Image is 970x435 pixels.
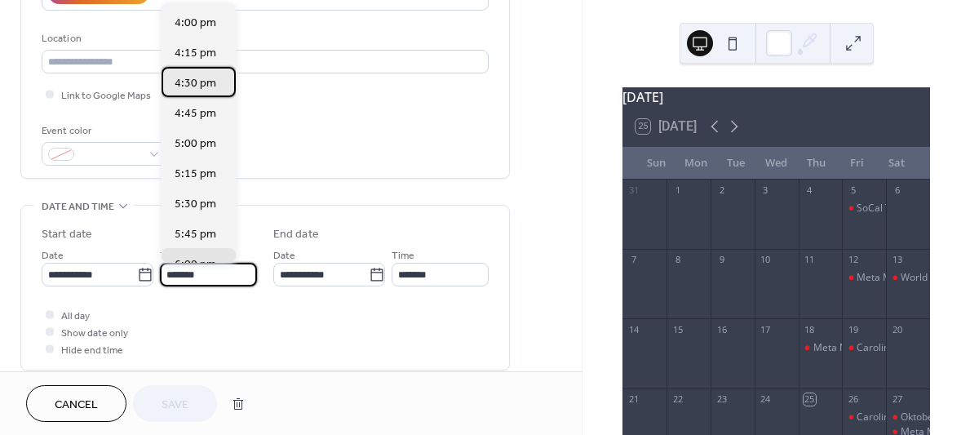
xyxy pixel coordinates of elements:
div: 10 [760,254,772,266]
div: 23 [715,393,728,406]
div: 4 [804,184,816,197]
div: 27 [891,393,903,406]
div: 17 [760,323,772,335]
div: 15 [671,323,684,335]
div: 5 [847,184,859,197]
div: 2 [715,184,728,197]
div: 13 [891,254,903,266]
div: 31 [627,184,640,197]
span: 5:45 pm [175,226,216,243]
div: Tue [716,147,756,180]
div: Carolina Smoke [842,341,886,355]
div: [DATE] [622,87,930,107]
span: 4:00 pm [175,15,216,32]
span: 4:15 pm [175,45,216,62]
div: Meta Modern BBQ [813,341,898,355]
div: Fri [837,147,877,180]
span: Date [273,247,295,264]
span: All day [61,308,90,325]
div: Meta Modern BBQ [857,271,941,285]
div: World Plates [886,271,930,285]
span: Time [392,247,414,264]
div: Oktoberfest [901,411,954,424]
div: 22 [671,393,684,406]
div: 12 [847,254,859,266]
div: 16 [715,323,728,335]
span: 6:00 pm [175,256,216,273]
div: Carolina Smoke [842,411,886,424]
div: 21 [627,393,640,406]
span: Link to Google Maps [61,87,151,104]
div: Carolina Smoke [857,411,928,424]
div: 20 [891,323,903,335]
button: Cancel [26,385,126,422]
span: Time [160,247,183,264]
div: 6 [891,184,903,197]
div: SoCal Tacos [857,202,912,215]
div: SoCal Tacos [842,202,886,215]
div: Location [42,30,485,47]
div: Event color [42,122,164,140]
span: Date [42,247,64,264]
div: Sun [636,147,675,180]
div: Thu [796,147,836,180]
div: 1 [671,184,684,197]
div: End date [273,226,319,243]
span: 4:30 pm [175,75,216,92]
div: 18 [804,323,816,335]
div: 24 [760,393,772,406]
div: World Plates [901,271,958,285]
div: Sat [877,147,917,180]
div: 26 [847,393,859,406]
span: 4:45 pm [175,105,216,122]
div: Meta Modern BBQ [842,271,886,285]
div: Oktoberfest [886,411,930,424]
div: Wed [756,147,796,180]
div: 9 [715,254,728,266]
span: 5:00 pm [175,135,216,153]
div: 25 [804,393,816,406]
div: 7 [627,254,640,266]
span: Show date only [61,325,128,342]
span: Date and time [42,198,114,215]
div: 14 [627,323,640,335]
div: 19 [847,323,859,335]
div: Mon [676,147,716,180]
div: Start date [42,226,92,243]
div: 8 [671,254,684,266]
span: Hide end time [61,342,123,359]
div: 11 [804,254,816,266]
div: Carolina Smoke [857,341,928,355]
span: Cancel [55,397,98,414]
span: 5:15 pm [175,166,216,183]
span: 5:30 pm [175,196,216,213]
div: Meta Modern BBQ [799,341,843,355]
div: 3 [760,184,772,197]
